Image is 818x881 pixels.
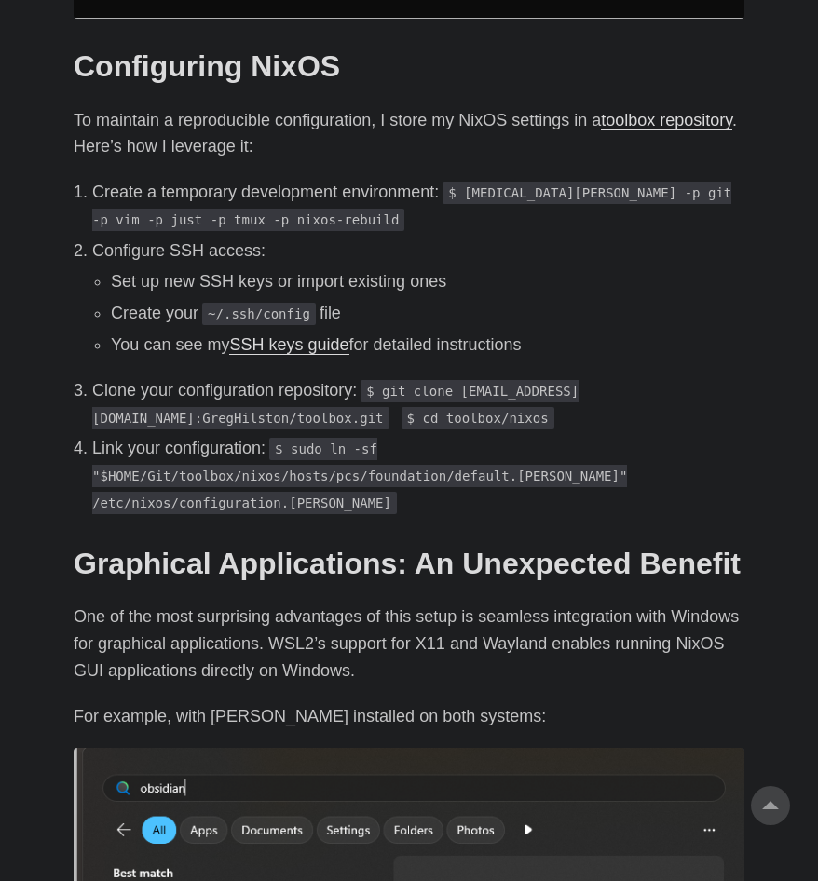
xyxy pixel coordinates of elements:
[111,268,744,295] li: Set up new SSH keys or import existing ones
[92,377,744,431] p: Clone your configuration repository:
[92,435,744,515] p: Link your configuration:
[751,786,790,825] a: go to top
[111,300,744,327] li: Create your file
[92,380,579,429] code: $ git clone [EMAIL_ADDRESS][DOMAIN_NAME]:GregHilston/toolbox.git
[92,179,744,233] p: Create a temporary development environment:
[92,438,627,514] code: $ sudo ln -sf "$HOME/Git/toolbox/nixos/hosts/pcs/foundation/default.[PERSON_NAME]" /etc/nixos/con...
[74,107,744,161] p: To maintain a reproducible configuration, I store my NixOS settings in a . Here’s how I leverage it:
[202,303,316,325] code: ~/.ssh/config
[601,111,732,129] a: toolbox repository
[74,603,744,684] p: One of the most surprising advantages of this setup is seamless integration with Windows for grap...
[92,237,744,264] p: Configure SSH access:
[74,703,744,730] p: For example, with [PERSON_NAME] installed on both systems:
[74,546,744,581] h2: Graphical Applications: An Unexpected Benefit
[74,48,744,84] h2: Configuring NixOS
[402,407,554,429] code: $ cd toolbox/nixos
[229,335,348,354] a: SSH keys guide
[92,182,731,231] code: $ [MEDICAL_DATA][PERSON_NAME] -p git -p vim -p just -p tmux -p nixos-rebuild
[111,332,744,359] li: You can see my for detailed instructions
